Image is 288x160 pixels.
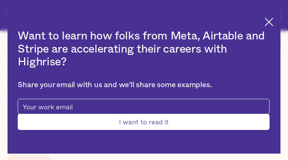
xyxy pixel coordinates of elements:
div: Share your email with us and we'll share some examples. [18,81,269,90]
img: Cross icon [265,18,273,26]
input: I want to read it [18,114,269,130]
input: Your work email [18,99,269,114]
h2: Want to learn how folks from Meta, Airtable and Stripe are accelerating their careers with Highrise? [18,30,269,69]
form: pop-up-modal-form [18,99,269,130]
